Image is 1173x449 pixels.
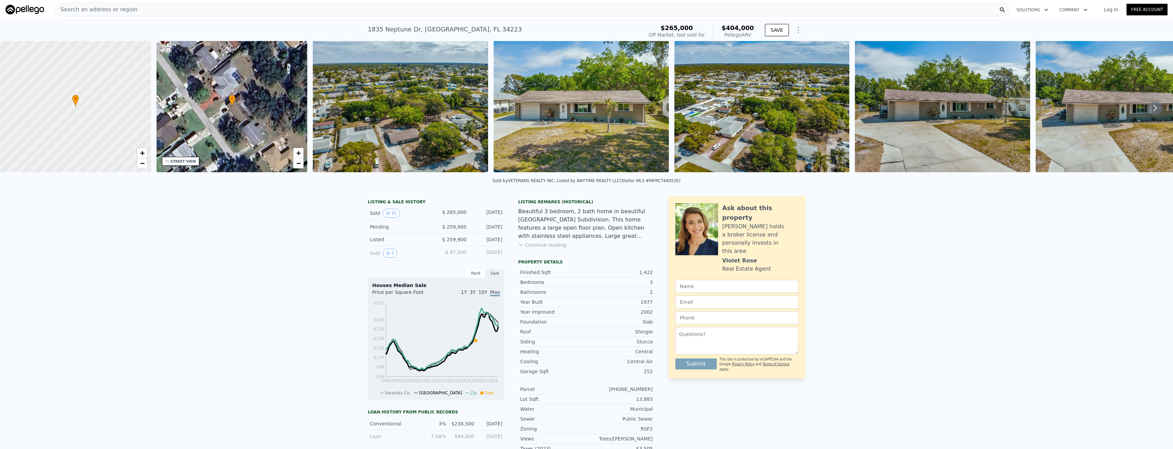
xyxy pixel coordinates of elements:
[765,24,789,36] button: SAVE
[461,289,467,295] span: 1Y
[466,269,485,278] div: Rent
[722,31,754,38] div: Pellego ARV
[296,149,301,157] span: +
[485,269,504,278] div: Sale
[442,209,467,215] span: $ 265,000
[229,96,235,102] span: •
[422,420,446,427] div: 3%
[372,282,500,289] div: Houses Median Sale
[763,362,790,366] a: Terms of Service
[472,249,502,258] div: [DATE]
[520,425,586,432] div: Zoning
[442,224,467,230] span: $ 259,900
[422,433,446,440] div: 7.68%
[520,386,586,393] div: Parcel
[374,355,384,360] tspan: $124
[423,378,434,383] tspan: 2012
[675,358,717,369] button: Submit
[383,209,400,218] button: View historical data
[586,299,653,305] div: 1977
[445,378,455,383] tspan: 2016
[370,223,431,230] div: Pending
[72,95,79,107] div: •
[518,207,655,240] div: Beautiful 3 bedroom, 2 bath home in beautiful [GEOGRAPHIC_DATA] Subdivision. This home features a...
[140,149,144,157] span: +
[374,336,384,341] tspan: $194
[518,259,655,265] div: Property details
[372,289,436,300] div: Price per Square Foot
[445,249,467,255] span: $ 87,000
[675,311,798,324] input: Phone
[520,435,586,442] div: Views
[391,378,402,383] tspan: 2006
[586,396,653,403] div: 13,883
[792,23,805,37] button: Show Options
[140,159,144,167] span: −
[586,338,653,345] div: Stucco
[478,289,487,295] span: 10Y
[586,269,653,276] div: 1,422
[586,416,653,422] div: Public Sewer
[490,289,500,296] span: Max
[370,236,431,243] div: Listed
[661,24,693,31] span: $265,000
[477,378,487,383] tspan: 2022
[649,31,705,38] div: Off Market, last sold for
[518,242,566,248] button: Continue reading
[719,357,798,372] div: This site is protected by reCAPTCHA and the Google and apply.
[472,223,502,230] div: [DATE]
[376,374,384,379] tspan: $54
[472,236,502,243] div: [DATE]
[520,338,586,345] div: Siding
[520,269,586,276] div: Finished Sqft
[370,249,431,258] div: Sold
[381,378,391,383] tspan: 2004
[5,5,44,14] img: Pellego
[370,420,418,427] div: Conventional
[293,158,304,168] a: Zoom out
[520,348,586,355] div: Heating
[455,378,466,383] tspan: 2018
[470,391,477,395] span: Zip
[450,420,474,427] div: $238,500
[518,199,655,205] div: Listing Remarks (Historical)
[478,433,502,440] div: [DATE]
[229,95,235,107] div: •
[586,348,653,355] div: Central
[855,41,1030,172] img: Sale: 76059324 Parcel: 22552354
[313,41,488,172] img: Sale: 76059324 Parcel: 22552354
[368,409,504,415] div: Loan history from public records
[557,178,680,183] div: Listed by ANYTIME REALTY LLC (Stellar MLS #MFRC7440535)
[442,237,467,242] span: $ 259,900
[478,420,502,427] div: [DATE]
[520,318,586,325] div: Foundation
[376,365,384,369] tspan: $89
[493,178,557,183] div: Sold by VETERANS REALTY INC. .
[520,328,586,335] div: Roof
[368,25,522,34] div: 1835 Neptune Dr , [GEOGRAPHIC_DATA] , FL 34223
[72,96,79,102] span: •
[1011,4,1054,16] button: Solutions
[450,433,474,440] div: $84,000
[413,378,423,383] tspan: 2010
[1127,4,1168,15] a: Free Account
[520,406,586,412] div: Water
[485,391,494,395] span: Sale
[520,368,586,375] div: Garage Sqft
[722,24,754,31] span: $404,000
[434,378,445,383] tspan: 2014
[385,391,411,395] span: Sarasota Co.
[383,249,397,258] button: View historical data
[520,299,586,305] div: Year Built
[722,257,757,265] div: Violet Rose
[402,378,413,383] tspan: 2008
[374,327,384,331] tspan: $229
[55,5,137,14] span: Search an address or region
[470,289,475,295] span: 3Y
[675,296,798,309] input: Email
[732,362,754,366] a: Privacy Policy
[586,309,653,315] div: 2002
[472,209,502,218] div: [DATE]
[1054,4,1093,16] button: Company
[520,416,586,422] div: Sewer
